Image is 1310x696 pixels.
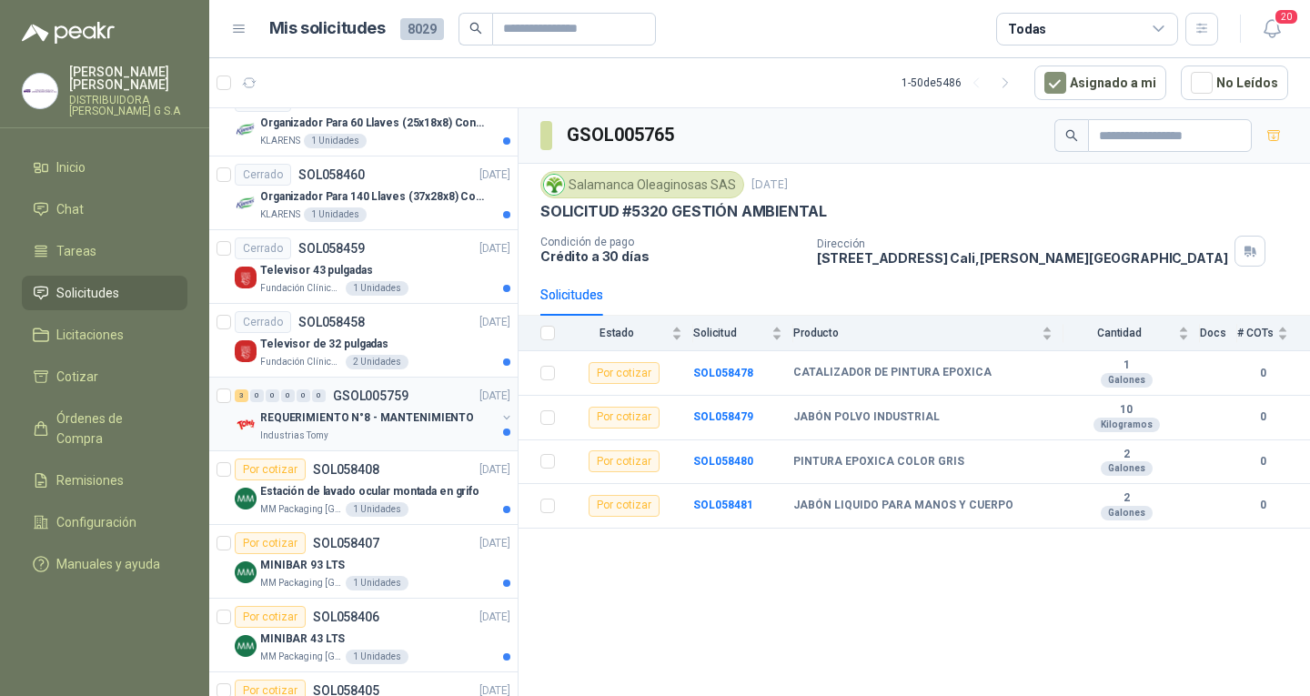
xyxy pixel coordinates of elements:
[235,635,257,657] img: Company Logo
[400,18,444,40] span: 8029
[22,401,187,456] a: Órdenes de Compra
[260,355,342,369] p: Fundación Clínica Shaio
[22,318,187,352] a: Licitaciones
[902,68,1020,97] div: 1 - 50 de 5486
[56,157,86,177] span: Inicio
[235,389,248,402] div: 3
[817,237,1228,250] p: Dirección
[333,389,408,402] p: GSOL005759
[1237,497,1288,514] b: 0
[1181,66,1288,100] button: No Leídos
[260,483,479,500] p: Estación de lavado ocular montada en grifo
[693,410,753,423] a: SOL058479
[209,304,518,378] a: CerradoSOL058458[DATE] Company LogoTelevisor de 32 pulgadasFundación Clínica Shaio2 Unidades
[589,495,660,517] div: Por cotizar
[260,115,487,132] p: Organizador Para 60 Llaves (25x18x8) Con Cerradura
[1063,448,1189,462] b: 2
[346,576,408,590] div: 1 Unidades
[1101,506,1153,520] div: Galones
[540,248,802,264] p: Crédito a 30 días
[209,156,518,230] a: CerradoSOL058460[DATE] Company LogoOrganizador Para 140 Llaves (37x28x8) Con CerraduraKLARENS1 Un...
[1237,453,1288,470] b: 0
[260,429,328,443] p: Industrias Tomy
[209,525,518,599] a: Por cotizarSOL058407[DATE] Company LogoMINIBAR 93 LTSMM Packaging [GEOGRAPHIC_DATA]1 Unidades
[260,281,342,296] p: Fundación Clínica Shaio
[566,327,668,339] span: Estado
[260,409,474,427] p: REQUERIMIENTO N°8 - MANTENIMIENTO
[235,164,291,186] div: Cerrado
[56,241,96,261] span: Tareas
[260,576,342,590] p: MM Packaging [GEOGRAPHIC_DATA]
[209,83,518,156] a: CerradoSOL058461[DATE] Company LogoOrganizador Para 60 Llaves (25x18x8) Con CerraduraKLARENS1 Uni...
[22,192,187,227] a: Chat
[209,230,518,304] a: CerradoSOL058459[DATE] Company LogoTelevisor 43 pulgadasFundación Clínica Shaio1 Unidades
[235,237,291,259] div: Cerrado
[235,385,514,443] a: 3 0 0 0 0 0 GSOL005759[DATE] Company LogoREQUERIMIENTO N°8 - MANTENIMIENTOIndustrias Tomy
[693,327,768,339] span: Solicitud
[235,267,257,288] img: Company Logo
[793,316,1063,351] th: Producto
[693,367,753,379] b: SOL058478
[22,505,187,540] a: Configuración
[22,150,187,185] a: Inicio
[540,285,603,305] div: Solicitudes
[235,340,257,362] img: Company Logo
[567,121,677,149] h3: GSOL005765
[235,459,306,480] div: Por cotizar
[313,537,379,550] p: SOL058407
[346,281,408,296] div: 1 Unidades
[1101,461,1153,476] div: Galones
[235,606,306,628] div: Por cotizar
[260,502,342,517] p: MM Packaging [GEOGRAPHIC_DATA]
[56,325,124,345] span: Licitaciones
[1200,316,1237,351] th: Docs
[260,650,342,664] p: MM Packaging [GEOGRAPHIC_DATA]
[56,283,119,303] span: Solicitudes
[235,488,257,509] img: Company Logo
[22,359,187,394] a: Cotizar
[235,193,257,215] img: Company Logo
[56,470,124,490] span: Remisiones
[793,366,992,380] b: CATALIZADOR DE PINTURA EPOXICA
[313,463,379,476] p: SOL058408
[479,535,510,552] p: [DATE]
[235,311,291,333] div: Cerrado
[23,74,57,108] img: Company Logo
[209,451,518,525] a: Por cotizarSOL058408[DATE] Company LogoEstación de lavado ocular montada en grifoMM Packaging [GE...
[1093,418,1160,432] div: Kilogramos
[298,168,365,181] p: SOL058460
[1063,358,1189,373] b: 1
[312,389,326,402] div: 0
[298,242,365,255] p: SOL058459
[69,95,187,116] p: DISTRIBUIDORA [PERSON_NAME] G S.A
[346,502,408,517] div: 1 Unidades
[693,499,753,511] b: SOL058481
[260,188,487,206] p: Organizador Para 140 Llaves (37x28x8) Con Cerradura
[346,355,408,369] div: 2 Unidades
[260,630,345,648] p: MINIBAR 43 LTS
[793,410,940,425] b: JABÓN POLVO INDUSTRIAL
[1008,19,1046,39] div: Todas
[751,177,788,194] p: [DATE]
[346,650,408,664] div: 1 Unidades
[1101,373,1153,388] div: Galones
[1255,13,1288,45] button: 20
[1237,316,1310,351] th: # COTs
[260,207,300,222] p: KLARENS
[540,171,744,198] div: Salamanca Oleaginosas SAS
[589,450,660,472] div: Por cotizar
[469,22,482,35] span: search
[1274,8,1299,25] span: 20
[1063,403,1189,418] b: 10
[260,134,300,148] p: KLARENS
[479,314,510,331] p: [DATE]
[297,389,310,402] div: 0
[313,610,379,623] p: SOL058406
[566,316,693,351] th: Estado
[22,547,187,581] a: Manuales y ayuda
[1065,129,1078,142] span: search
[235,532,306,554] div: Por cotizar
[56,409,170,449] span: Órdenes de Compra
[1034,66,1166,100] button: Asignado a mi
